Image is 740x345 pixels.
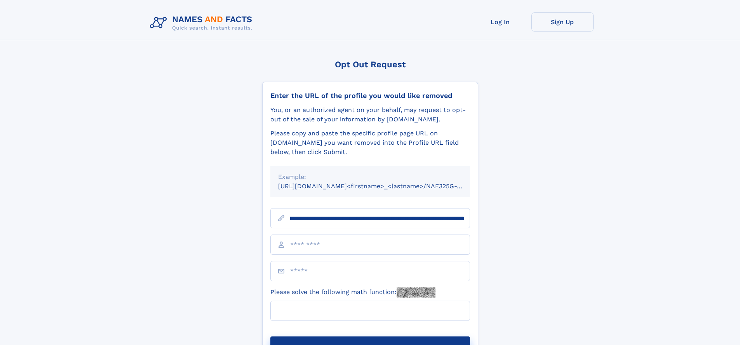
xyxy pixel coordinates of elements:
[270,129,470,157] div: Please copy and paste the specific profile page URL on [DOMAIN_NAME] you want removed into the Pr...
[270,287,435,298] label: Please solve the following math function:
[278,172,462,182] div: Example:
[147,12,259,33] img: Logo Names and Facts
[278,182,485,190] small: [URL][DOMAIN_NAME]<firstname>_<lastname>/NAF325G-xxxxxxxx
[270,105,470,124] div: You, or an authorized agent on your behalf, may request to opt-out of the sale of your informatio...
[262,60,478,69] div: Opt Out Request
[531,12,594,32] a: Sign Up
[270,91,470,100] div: Enter the URL of the profile you would like removed
[469,12,531,32] a: Log In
